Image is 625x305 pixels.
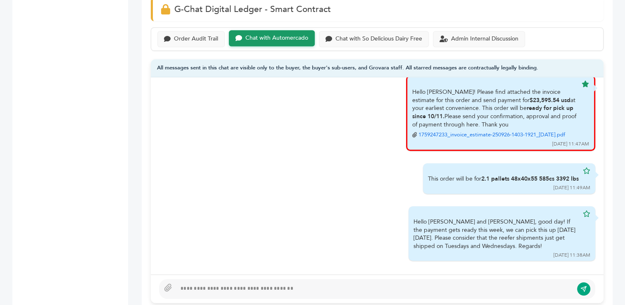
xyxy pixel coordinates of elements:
[335,36,422,43] div: Chat with So Delicious Dairy Free
[151,59,604,78] div: All messages sent in this chat are visible only to the buyer, the buyer's sub-users, and Grovara ...
[481,175,579,183] b: 2.1 pallets 48x40x55 585cs 3392 lbs
[428,175,579,183] div: This order will be for
[552,141,589,148] div: [DATE] 11:47AM
[412,88,577,139] div: Hello [PERSON_NAME]! Please find attached the invoice estimate for this order and send payment fo...
[174,3,331,15] span: G-Chat Digital Ledger - Smart Contract
[530,96,570,104] b: $23,595.54 usd
[554,184,590,191] div: [DATE] 11:49AM
[412,104,573,120] b: ready for pick up since 10/11.
[418,131,565,138] a: 1759247233_invoice_estimate-250926-1403-1921_[DATE].pdf
[174,36,218,43] div: Order Audit Trail
[451,36,518,43] div: Admin Internal Discussion
[245,35,308,42] div: Chat with Automercado
[413,218,579,250] div: Hello [PERSON_NAME] and [PERSON_NAME], good day! If the payment gets ready this week, we can pick...
[554,252,590,259] div: [DATE] 11:38AM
